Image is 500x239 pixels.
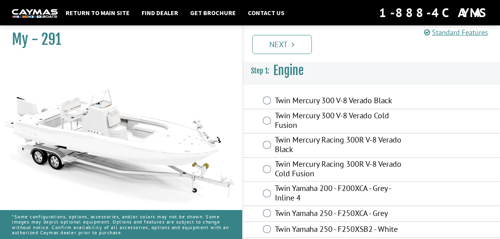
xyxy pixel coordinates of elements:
[424,28,488,37] a: Standard Features
[12,9,58,17] img: white-logo-c9c8dbefe5ff5ceceb0f0178aa75bf4bb51f6bca0971e226c86eb53dfe498488.png
[186,8,240,18] a: Get Brochure
[275,208,410,220] label: Twin Yamaha 250 - F250XCA - Grey
[275,159,410,180] label: Twin Mercury Racing 300R V-8 Verado Cold Fusion
[12,31,222,48] h1: My - 291
[275,183,410,204] label: Twin Yamaha 200 - F200XCA - Grey - Inline 4
[275,111,410,132] label: Twin Mercury 300 V-8 Verado Cold Fusion
[379,4,488,21] div: 1-888-4CAYMAS
[275,96,410,107] label: Twin Mercury 300 V-8 Verado Black
[138,8,182,18] a: Find Dealer
[12,210,230,239] p: *Some configurations, options, accessories, and/or colors may not be shown. Some images may depic...
[252,35,312,54] a: Next
[244,8,288,18] a: Contact Us
[275,135,410,156] label: Twin Mercury Racing 300R V-8 Verado Black
[62,8,134,18] a: Return to main site
[275,224,410,236] label: Twin Yamaha 250 - F250XSB2 - White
